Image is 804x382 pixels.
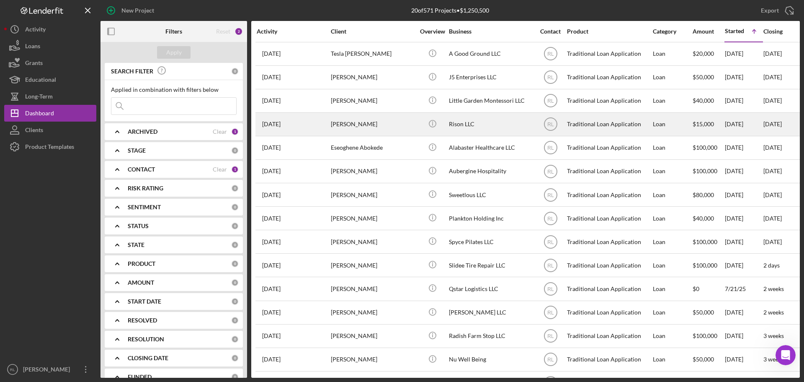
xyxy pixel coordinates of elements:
[165,28,182,35] b: Filters
[231,203,239,211] div: 0
[262,50,281,57] time: 2025-07-09 19:24
[25,138,74,157] div: Product Templates
[567,278,651,300] div: Traditional Loan Application
[121,2,154,19] div: New Project
[693,301,724,324] div: $50,000
[725,160,763,182] div: [DATE]
[653,113,692,135] div: Loan
[231,222,239,230] div: 0
[547,333,554,339] text: RL
[547,75,554,81] text: RL
[262,74,281,81] time: 2025-08-08 14:33
[331,254,415,276] div: [PERSON_NAME]
[411,7,489,14] div: 20 of 571 Projects • $1,250,500
[128,298,161,305] b: START DATE
[128,317,157,324] b: RESOLVED
[763,285,784,292] time: 2 weeks
[128,147,146,154] b: STAGE
[725,113,763,135] div: [DATE]
[693,137,724,159] div: $100,000
[763,356,784,363] time: 3 weeks
[535,28,566,35] div: Contact
[567,184,651,206] div: Traditional Loan Application
[25,71,56,90] div: Educational
[725,66,763,88] div: [DATE]
[111,86,237,93] div: Applied in combination with filters below
[4,138,96,155] button: Product Templates
[763,120,782,127] time: [DATE]
[449,254,533,276] div: Slidee Tire Repair LLC
[234,27,243,36] div: 2
[417,28,448,35] div: Overview
[331,160,415,182] div: [PERSON_NAME]
[547,192,554,198] text: RL
[693,66,724,88] div: $50,000
[4,55,96,71] button: Grants
[213,128,227,135] div: Clear
[128,336,164,343] b: RESOLUTION
[25,21,46,40] div: Activity
[4,88,96,105] button: Long-Term
[262,239,281,245] time: 2025-07-11 01:17
[763,238,782,245] time: [DATE]
[25,105,54,124] div: Dashboard
[547,122,554,127] text: RL
[567,207,651,229] div: Traditional Loan Application
[231,147,239,154] div: 0
[166,46,182,59] div: Apply
[763,97,782,104] time: [DATE]
[128,185,163,192] b: RISK RATING
[10,367,15,372] text: RL
[725,278,763,300] div: 7/21/25
[547,51,554,57] text: RL
[693,231,724,253] div: $100,000
[231,185,239,192] div: 0
[693,43,724,65] div: $20,000
[725,207,763,229] div: [DATE]
[4,105,96,122] a: Dashboard
[763,191,782,198] time: [DATE]
[331,231,415,253] div: [PERSON_NAME]
[763,50,782,57] time: [DATE]
[449,66,533,88] div: J5 Enterprises LLC
[693,113,724,135] div: $15,000
[231,317,239,324] div: 0
[653,137,692,159] div: Loan
[567,301,651,324] div: Traditional Loan Application
[262,286,281,292] time: 2025-08-07 16:22
[4,38,96,55] a: Loans
[262,144,281,151] time: 2025-06-26 07:27
[262,97,281,104] time: 2025-06-17 15:46
[567,254,651,276] div: Traditional Loan Application
[449,301,533,324] div: [PERSON_NAME] LLC
[449,160,533,182] div: Aubergine Hospitality
[100,2,162,19] button: New Project
[262,192,281,198] time: 2025-07-11 19:06
[262,333,281,339] time: 2025-07-23 14:13
[653,90,692,112] div: Loan
[547,169,554,174] text: RL
[213,166,227,173] div: Clear
[231,373,239,381] div: 0
[449,43,533,65] div: A Good Ground LLC
[231,279,239,286] div: 0
[331,184,415,206] div: [PERSON_NAME]
[331,66,415,88] div: [PERSON_NAME]
[725,137,763,159] div: [DATE]
[128,166,155,173] b: CONTACT
[216,28,230,35] div: Reset
[567,348,651,371] div: Traditional Loan Application
[128,223,149,229] b: STATUS
[4,122,96,138] button: Clients
[262,309,281,316] time: 2025-07-23 00:01
[763,309,784,316] time: 2 weeks
[547,145,554,151] text: RL
[752,2,800,19] button: Export
[693,325,724,347] div: $100,000
[128,260,155,267] b: PRODUCT
[231,166,239,173] div: 1
[725,184,763,206] div: [DATE]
